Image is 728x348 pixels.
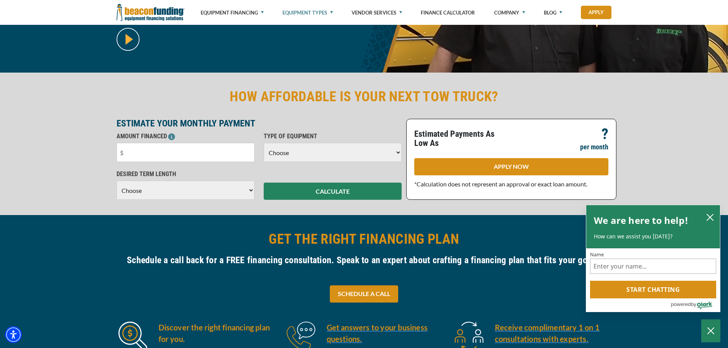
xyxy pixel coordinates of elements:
[117,254,612,267] h4: Schedule a call back for a FREE financing consultation. Speak to an expert about crafting a finan...
[159,322,276,345] h5: Discover the right financing plan for you.
[586,205,720,312] div: olark chatbox
[590,259,716,274] input: Name
[594,233,712,240] p: How can we assist you [DATE]?
[117,143,255,162] input: $
[264,183,402,200] button: CALCULATE
[581,6,611,19] a: Apply
[704,212,716,222] button: close chatbox
[590,281,716,298] button: Start chatting
[117,170,255,179] p: DESIRED TERM LENGTH
[327,322,444,345] a: Get answers to your business questions.
[671,299,691,309] span: powered
[671,299,720,312] a: Powered by Olark
[590,252,716,257] label: Name
[117,119,402,128] p: ESTIMATE YOUR MONTHLY PAYMENT
[264,132,402,141] p: TYPE OF EQUIPMENT
[414,158,608,175] a: APPLY NOW
[602,129,608,139] p: ?
[414,180,587,188] span: *Calculation does not represent an approval or exact loan amount.
[330,285,398,303] a: SCHEDULE A CALL
[117,132,255,141] p: AMOUNT FINANCED
[117,230,612,248] h2: GET THE RIGHT FINANCING PLAN
[117,28,139,51] img: video modal pop-up play button
[5,326,22,343] div: Accessibility Menu
[117,88,612,105] h2: HOW AFFORDABLE IS YOUR NEXT TOW TRUCK?
[495,322,612,345] a: Receive complimentary 1 on 1 consultations with experts.
[414,129,507,148] p: Estimated Payments As Low As
[701,319,720,342] button: Close Chatbox
[580,142,608,152] p: per month
[594,213,688,228] h2: We are here to help!
[691,299,696,309] span: by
